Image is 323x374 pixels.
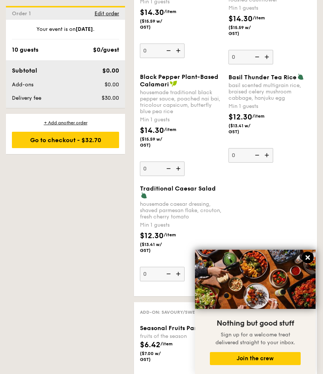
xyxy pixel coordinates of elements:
div: Go to checkout - $32.70 [12,132,119,148]
img: icon-reduce.1d2dbef1.svg [162,267,173,281]
div: Min 1 guests [140,221,223,229]
img: icon-add.58712e84.svg [173,44,185,58]
div: 10 guests [12,45,38,54]
span: Seasonal Fruits Parcel [140,325,206,332]
span: Add-on: Savoury/Sweet Sides [140,310,214,315]
span: $30.00 [102,95,119,101]
img: icon-add.58712e84.svg [262,50,273,64]
span: ($15.59 w/ GST) [140,18,169,30]
button: Join the crew [210,352,301,365]
img: icon-reduce.1d2dbef1.svg [251,50,262,64]
img: icon-reduce.1d2dbef1.svg [251,148,262,162]
img: icon-reduce.1d2dbef1.svg [162,162,173,176]
strong: [DATE] [76,26,93,32]
span: $6.42 [140,341,160,349]
div: Your event is on . [12,26,119,39]
span: ($7.00 w/ GST) [140,351,169,362]
img: icon-add.58712e84.svg [262,148,273,162]
div: housemade traditional black pepper sauce, poached nai bai, tricolour capsicum, butterfly blue pea... [140,89,223,115]
img: DSC07876-Edit02-Large.jpeg [195,250,316,309]
span: $0.00 [105,81,119,88]
span: /item [253,15,265,20]
span: Nothing but good stuff [217,319,294,328]
span: ($15.59 w/ GST) [228,25,258,36]
div: basil scented multigrain rice, braised celery mushroom cabbage, hanjuku egg [228,82,311,101]
span: /item [164,232,176,237]
span: Add-ons [12,81,33,88]
div: $0/guest [93,45,119,54]
span: $0.00 [102,67,119,74]
input: Traditional Caesar Saladhousemade caesar dressing, shaved parmesan flake, crouton, fresh cherry t... [140,267,185,281]
div: + Add another order [12,120,119,126]
div: Min 1 guests [228,103,311,110]
input: Basil Thunder Tea Ricebasil scented multigrain rice, braised celery mushroom cabbage, hanjuku egg... [228,148,273,163]
div: Min 1 guests [228,4,311,12]
input: fennel seed, chickpea, plant-based minced beef, citrusy roasted cauliflowerMin 1 guests$14.30/ite... [228,50,273,64]
img: icon-vegetarian.fe4039eb.svg [141,192,147,199]
span: $14.30 [140,8,164,17]
input: Black Pepper Plant-Based Calamarihousemade traditional black pepper sauce, poached nai bai, trico... [140,162,185,176]
span: /item [164,127,176,132]
button: Close [302,252,314,263]
img: icon-add.58712e84.svg [173,162,185,176]
span: ($15.59 w/ GST) [140,136,169,148]
img: icon-vegetarian.fe4039eb.svg [297,73,304,80]
div: fruits of the season [140,333,223,339]
span: Sign up for a welcome treat delivered straight to your inbox. [215,332,295,346]
input: Jaipur Styled [PERSON_NAME]mixed veggie, aloo gobi, briyani rice,classic jaipur flavourMin 1 gues... [140,44,185,58]
span: Delivery fee [12,95,41,101]
span: /item [160,341,173,346]
img: icon-add.58712e84.svg [173,267,185,281]
span: Edit order [95,10,119,17]
span: ($13.41 w/ GST) [140,242,169,253]
span: Subtotal [12,67,37,74]
span: $12.30 [140,231,164,240]
span: Traditional Caesar Salad [140,185,216,192]
img: icon-reduce.1d2dbef1.svg [162,44,173,58]
span: $14.30 [140,126,164,135]
div: Min 1 guests [140,116,223,124]
span: ($13.41 w/ GST) [228,123,258,135]
img: icon-vegan.f8ff3823.svg [170,80,177,87]
span: /item [252,114,265,119]
span: Black Pepper Plant-Based Calamari [140,73,218,88]
span: Basil Thunder Tea Rice [228,74,297,81]
span: Order 1 [12,10,34,17]
div: housemade caesar dressing, shaved parmesan flake, crouton, fresh cherry tomato [140,201,223,220]
span: $14.30 [228,15,253,23]
span: $12.30 [228,113,252,122]
span: /item [164,9,176,14]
